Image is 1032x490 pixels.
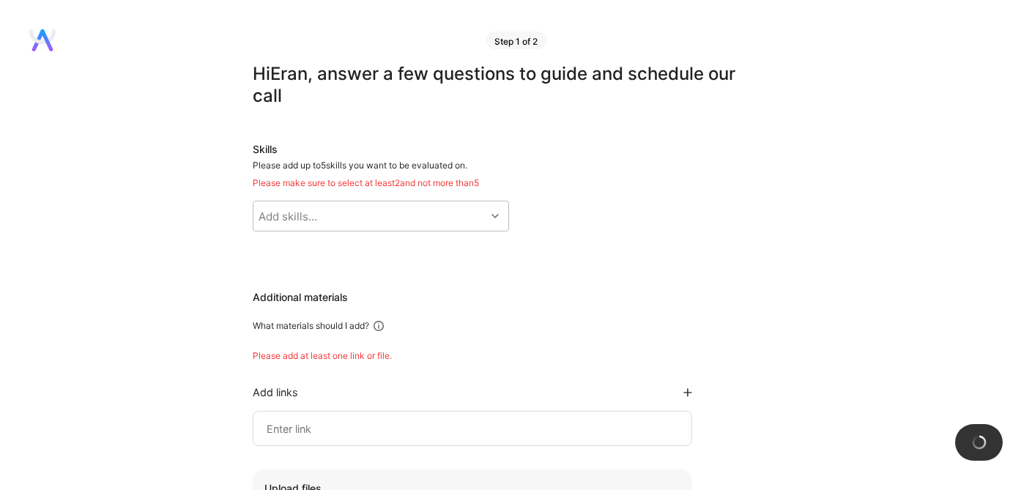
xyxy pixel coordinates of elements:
[265,420,680,437] input: Enter link
[253,320,369,332] div: What materials should I add?
[486,31,546,49] div: Step 1 of 2
[253,142,765,157] div: Skills
[253,63,765,107] div: Hi Eran , answer a few questions to guide and schedule our call
[972,435,987,450] img: loading
[491,212,499,220] i: icon Chevron
[253,177,765,189] div: Please make sure to select at least 2 and not more than 5
[253,160,765,189] div: Please add up to 5 skills you want to be evaluated on.
[259,209,317,224] div: Add skills...
[253,350,765,362] div: Please add at least one link or file.
[372,319,385,333] i: icon Info
[253,385,298,399] div: Add links
[253,290,765,305] div: Additional materials
[683,388,692,397] i: icon PlusBlackFlat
